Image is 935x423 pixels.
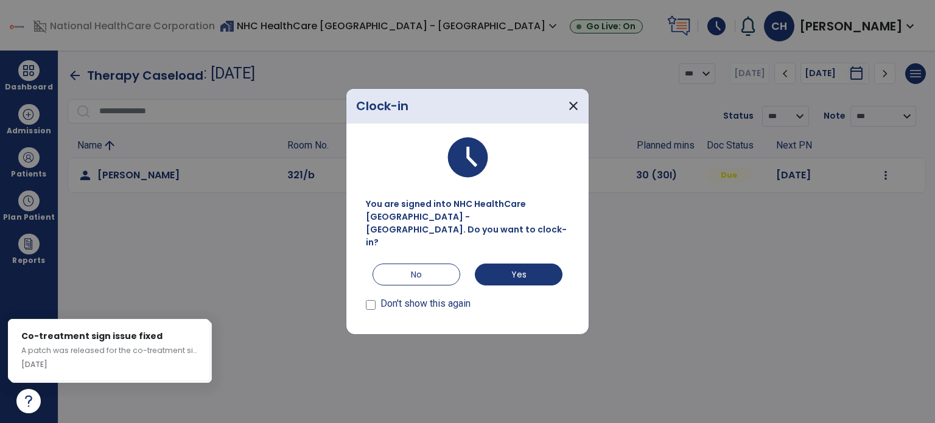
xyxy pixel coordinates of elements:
button: close [558,89,589,123]
span: schedule [444,133,492,181]
label: Don't show this again [380,298,471,310]
button: Yes [475,264,562,285]
button: No [373,264,460,285]
p: You are signed into NHC HealthCare [GEOGRAPHIC_DATA] - [GEOGRAPHIC_DATA]. Do you want to clock-in? [366,198,569,249]
p: Clock-in [356,97,408,115]
span: close [566,99,581,113]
